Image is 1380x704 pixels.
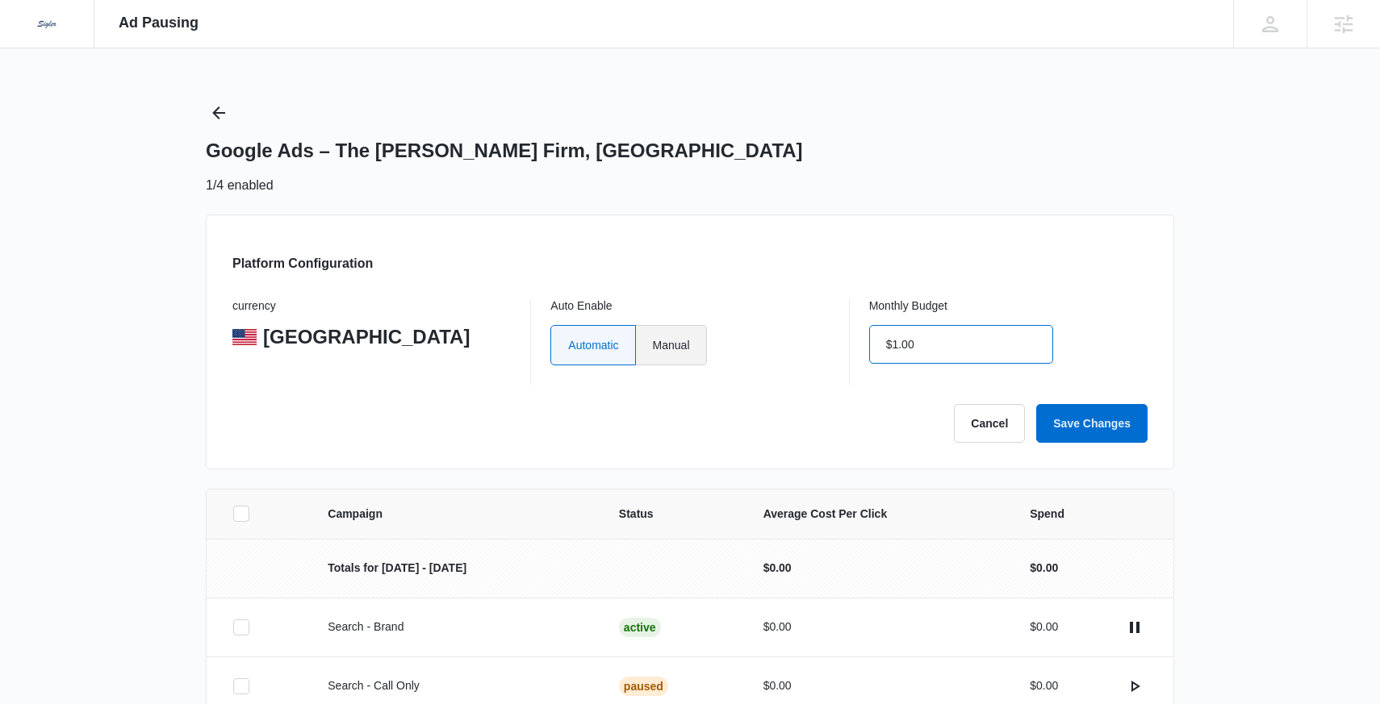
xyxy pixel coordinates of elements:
button: actions.pause [1122,614,1148,640]
input: $100.00 [869,325,1053,364]
div: Active [619,618,661,637]
div: Paused [619,677,668,696]
h3: Platform Configuration [232,254,373,273]
p: Search - Brand [328,619,580,635]
p: $0.00 [763,560,992,577]
button: Cancel [954,404,1025,443]
p: 1/4 enabled [206,176,274,195]
p: $0.00 [763,619,992,635]
span: Average Cost Per Click [763,506,992,523]
p: Auto Enable [550,299,829,314]
span: Spend [1030,506,1148,523]
p: currency [232,299,511,314]
p: Totals for [DATE] - [DATE] [328,560,580,577]
p: $0.00 [1030,560,1058,577]
img: Sigler Corporate [32,10,61,39]
label: Automatic [550,325,635,365]
p: Search - Call Only [328,677,580,694]
img: United States [232,329,257,345]
p: [GEOGRAPHIC_DATA] [263,325,470,349]
p: $0.00 [763,677,992,694]
span: Campaign [328,506,580,523]
span: Status [619,506,725,523]
button: Save Changes [1036,404,1148,443]
span: Ad Pausing [119,15,199,31]
label: Manual [636,325,707,365]
p: $0.00 [1030,677,1058,694]
button: actions.activate [1122,673,1148,699]
h1: Google Ads – The [PERSON_NAME] Firm, [GEOGRAPHIC_DATA] [206,139,803,163]
p: Monthly Budget [869,299,1148,314]
button: Back [206,100,232,126]
p: $0.00 [1030,619,1058,635]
